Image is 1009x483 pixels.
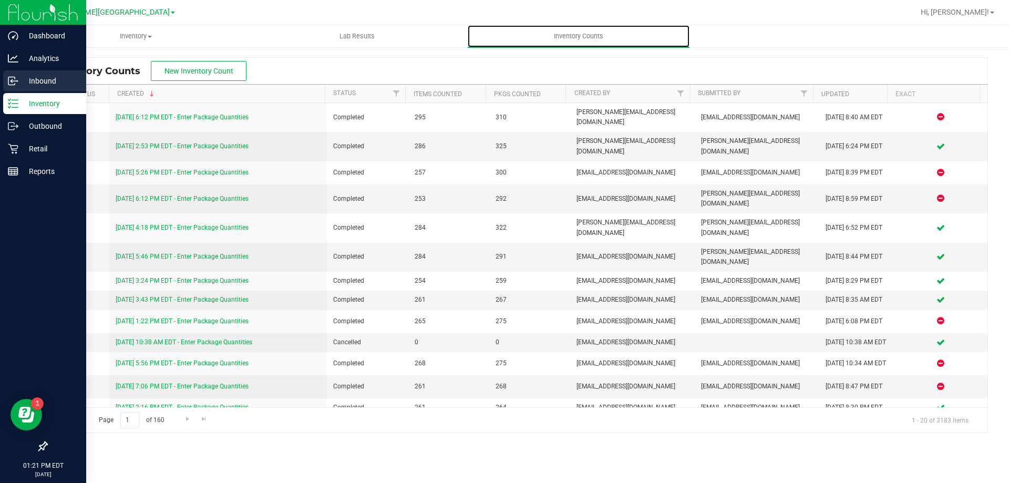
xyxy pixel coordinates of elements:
[333,141,401,151] span: Completed
[18,165,81,178] p: Reports
[164,67,233,75] span: New Inventory Count
[468,25,689,47] a: Inventory Counts
[18,75,81,87] p: Inbound
[8,30,18,41] inline-svg: Dashboard
[496,194,564,204] span: 292
[180,412,195,426] a: Go to the next page
[415,223,483,233] span: 284
[8,53,18,64] inline-svg: Analytics
[496,223,564,233] span: 322
[116,383,249,390] a: [DATE] 7:06 PM EDT - Enter Package Quantities
[26,32,246,41] span: Inventory
[701,218,813,238] span: [PERSON_NAME][EMAIL_ADDRESS][DOMAIN_NAME]
[116,338,252,346] a: [DATE] 10:38 AM EDT - Enter Package Quantities
[921,8,989,16] span: Hi, [PERSON_NAME]!
[116,296,249,303] a: [DATE] 3:43 PM EDT - Enter Package Quantities
[333,112,401,122] span: Completed
[415,358,483,368] span: 268
[116,224,249,231] a: [DATE] 4:18 PM EDT - Enter Package Quantities
[496,112,564,122] span: 310
[120,412,139,428] input: 1
[116,404,249,411] a: [DATE] 2:16 PM EDT - Enter Package Quantities
[826,316,888,326] div: [DATE] 6:08 PM EDT
[414,90,462,98] a: Items Counted
[31,397,44,410] iframe: Resource center unread badge
[333,295,401,305] span: Completed
[18,52,81,65] p: Analytics
[496,252,564,262] span: 291
[826,276,888,286] div: [DATE] 8:29 PM EDT
[116,277,249,284] a: [DATE] 3:24 PM EDT - Enter Package Quantities
[333,89,356,97] a: Status
[5,470,81,478] p: [DATE]
[415,252,483,262] span: 284
[576,168,688,178] span: [EMAIL_ADDRESS][DOMAIN_NAME]
[701,189,813,209] span: [PERSON_NAME][EMAIL_ADDRESS][DOMAIN_NAME]
[496,168,564,178] span: 300
[415,168,483,178] span: 257
[496,382,564,392] span: 268
[701,247,813,267] span: [PERSON_NAME][EMAIL_ADDRESS][DOMAIN_NAME]
[333,358,401,368] span: Completed
[388,85,405,102] a: Filter
[333,316,401,326] span: Completed
[415,316,483,326] span: 265
[698,89,740,97] a: Submitted By
[826,337,888,347] div: [DATE] 10:38 AM EDT
[151,61,246,81] button: New Inventory Count
[576,295,688,305] span: [EMAIL_ADDRESS][DOMAIN_NAME]
[826,295,888,305] div: [DATE] 8:35 AM EDT
[117,90,156,97] a: Created
[8,143,18,154] inline-svg: Retail
[887,85,980,103] th: Exact
[821,90,849,98] a: Updated
[826,168,888,178] div: [DATE] 8:39 PM EDT
[246,25,468,47] a: Lab Results
[8,98,18,109] inline-svg: Inventory
[576,252,688,262] span: [EMAIL_ADDRESS][DOMAIN_NAME]
[903,412,977,428] span: 1 - 20 of 3183 items
[701,136,813,156] span: [PERSON_NAME][EMAIL_ADDRESS][DOMAIN_NAME]
[540,32,617,41] span: Inventory Counts
[496,295,564,305] span: 267
[415,112,483,122] span: 295
[5,461,81,470] p: 01:21 PM EDT
[116,359,249,367] a: [DATE] 5:56 PM EDT - Enter Package Quantities
[826,141,888,151] div: [DATE] 6:24 PM EDT
[494,90,541,98] a: Pkgs Counted
[701,112,813,122] span: [EMAIL_ADDRESS][DOMAIN_NAME]
[576,194,688,204] span: [EMAIL_ADDRESS][DOMAIN_NAME]
[55,65,151,77] span: Inventory Counts
[333,223,401,233] span: Completed
[701,295,813,305] span: [EMAIL_ADDRESS][DOMAIN_NAME]
[701,316,813,326] span: [EMAIL_ADDRESS][DOMAIN_NAME]
[672,85,689,102] a: Filter
[415,403,483,413] span: 261
[333,403,401,413] span: Completed
[795,85,812,102] a: Filter
[415,194,483,204] span: 253
[415,337,483,347] span: 0
[333,252,401,262] span: Completed
[576,382,688,392] span: [EMAIL_ADDRESS][DOMAIN_NAME]
[576,276,688,286] span: [EMAIL_ADDRESS][DOMAIN_NAME]
[574,89,610,97] a: Created By
[576,316,688,326] span: [EMAIL_ADDRESS][DOMAIN_NAME]
[18,29,81,42] p: Dashboard
[576,358,688,368] span: [EMAIL_ADDRESS][DOMAIN_NAME]
[333,382,401,392] span: Completed
[826,223,888,233] div: [DATE] 6:52 PM EDT
[90,412,173,428] span: Page of 160
[333,337,401,347] span: Cancelled
[826,194,888,204] div: [DATE] 8:59 PM EDT
[333,168,401,178] span: Completed
[701,358,813,368] span: [EMAIL_ADDRESS][DOMAIN_NAME]
[576,218,688,238] span: [PERSON_NAME][EMAIL_ADDRESS][DOMAIN_NAME]
[496,337,564,347] span: 0
[826,112,888,122] div: [DATE] 8:40 AM EDT
[116,195,249,202] a: [DATE] 6:12 PM EDT - Enter Package Quantities
[116,114,249,121] a: [DATE] 6:12 PM EDT - Enter Package Quantities
[116,142,249,150] a: [DATE] 2:53 PM EDT - Enter Package Quantities
[11,399,42,430] iframe: Resource center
